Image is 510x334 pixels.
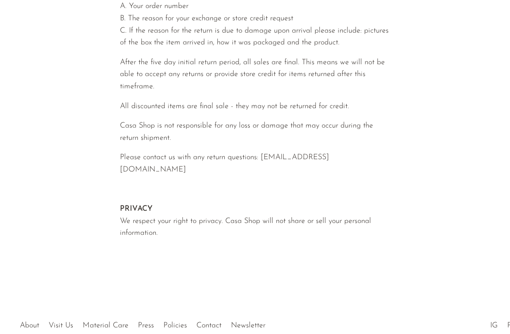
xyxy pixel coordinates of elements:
[20,322,39,329] a: About
[120,57,390,93] p: After the five day initial return period, all sales are final. This means we will not be able to ...
[120,120,390,144] p: Casa Shop is not responsible for any loss or damage that may occur during the return shipment.
[120,101,390,113] p: All discounted items are final sale - they may not be returned for credit.
[138,322,154,329] a: Press
[15,314,270,332] ul: Quick links
[49,322,73,329] a: Visit Us
[120,205,153,213] strong: PRIVACY
[490,322,498,329] a: IG
[163,322,187,329] a: Policies
[120,203,390,240] p: We respect your right to privacy. Casa Shop will not share or sell your personal information.
[83,322,128,329] a: Material Care
[120,152,390,176] p: Please contact us with any return questions: [EMAIL_ADDRESS][DOMAIN_NAME]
